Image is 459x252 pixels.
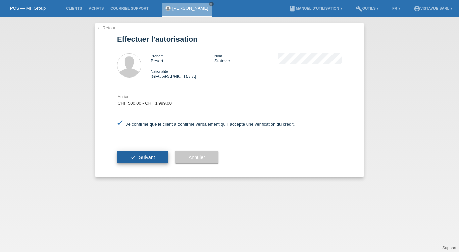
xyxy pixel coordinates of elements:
i: account_circle [414,5,420,12]
span: Suivant [139,155,155,160]
a: Support [442,246,456,250]
span: Nationalité [151,69,168,73]
label: Je confirme que le client a confirmé verbalement qu'il accepte une vérification du crédit. [117,122,295,127]
i: check [131,155,136,160]
a: buildOutils ▾ [352,6,382,10]
span: Annuler [189,155,205,160]
button: Annuler [175,151,218,164]
a: ← Retour [97,25,116,30]
a: [PERSON_NAME] [172,6,208,11]
button: check Suivant [117,151,168,164]
a: close [209,2,214,6]
a: bookManuel d’utilisation ▾ [286,6,345,10]
h1: Effectuer l’autorisation [117,35,342,43]
i: close [210,2,213,6]
div: Statovic [214,53,278,63]
i: build [356,5,362,12]
span: Nom [214,54,222,58]
a: POS — MF Group [10,6,46,11]
a: FR ▾ [389,6,404,10]
a: Courriel Support [107,6,152,10]
div: Besart [151,53,214,63]
i: book [289,5,296,12]
a: account_circleVistavue Sàrl ▾ [410,6,456,10]
span: Prénom [151,54,164,58]
div: [GEOGRAPHIC_DATA] [151,69,214,79]
a: Clients [63,6,85,10]
a: Achats [85,6,107,10]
